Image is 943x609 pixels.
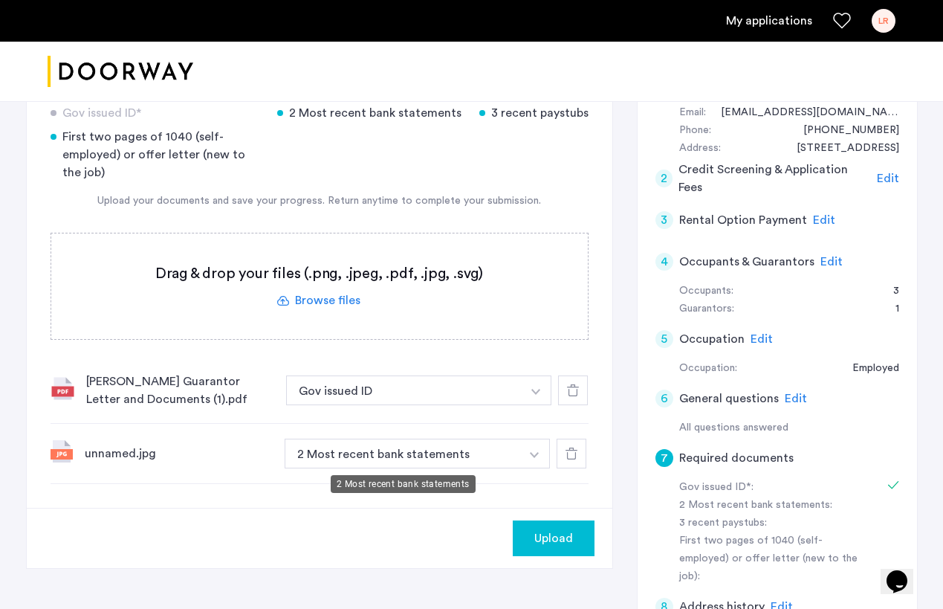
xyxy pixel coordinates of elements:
[881,550,928,594] iframe: chat widget
[51,193,589,209] div: Upload your documents and save your progress. Return anytime to complete your submission.
[530,452,539,458] img: arrow
[679,122,711,140] div: Phone:
[679,497,866,515] div: 2 Most recent bank statements:
[286,376,522,405] button: button
[534,529,573,547] span: Upload
[655,211,673,229] div: 3
[331,475,476,493] div: 2 Most recent bank statements
[513,521,594,556] button: button
[655,253,673,271] div: 4
[531,389,540,395] img: arrow
[479,104,589,122] div: 3 recent paystubs
[813,214,835,226] span: Edit
[679,390,779,407] h5: General questions
[679,532,866,586] div: First two pages of 1040 (self-employed) or offer letter (new to the job):
[878,283,899,300] div: 3
[85,445,273,463] div: unnamed.jpg
[51,128,259,181] div: First two pages of 1040 (self-employed) or offer letter (new to the job)
[706,104,899,122] div: lanerobinson9481@gmail.com
[277,104,461,122] div: 2 Most recent bank statements
[837,360,899,378] div: Employed
[881,300,899,318] div: 1
[679,360,737,378] div: Occupation:
[519,439,550,468] button: button
[679,104,706,122] div: Email:
[820,256,843,268] span: Edit
[679,300,734,318] div: Guarantors:
[679,330,745,348] h5: Occupation
[86,373,274,408] div: [PERSON_NAME] Guarantor Letter and Documents (1).pdf
[726,12,812,30] a: My application
[679,211,807,229] h5: Rental Option Payment
[51,440,73,463] img: file
[782,140,899,158] div: 1433 Southwood Court Southeast
[51,376,74,400] img: file
[51,104,259,122] div: Gov issued ID*
[679,283,733,300] div: Occupants:
[679,140,721,158] div: Address:
[785,393,807,405] span: Edit
[751,333,773,345] span: Edit
[655,330,673,348] div: 5
[877,173,899,184] span: Edit
[678,161,871,196] h5: Credit Screening & Application Fees
[655,449,673,467] div: 7
[679,253,814,271] h5: Occupants & Guarantors
[872,9,895,33] div: LR
[679,515,866,532] div: 3 recent paystubs:
[679,449,794,467] h5: Required documents
[521,376,551,405] button: button
[285,439,521,468] button: button
[48,44,193,100] img: logo
[655,390,673,407] div: 6
[679,419,899,437] div: All questions answered
[788,122,899,140] div: +15038818997
[833,12,851,30] a: Favorites
[655,170,673,187] div: 2
[679,479,866,497] div: Gov issued ID*:
[48,44,193,100] a: Cazamio logo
